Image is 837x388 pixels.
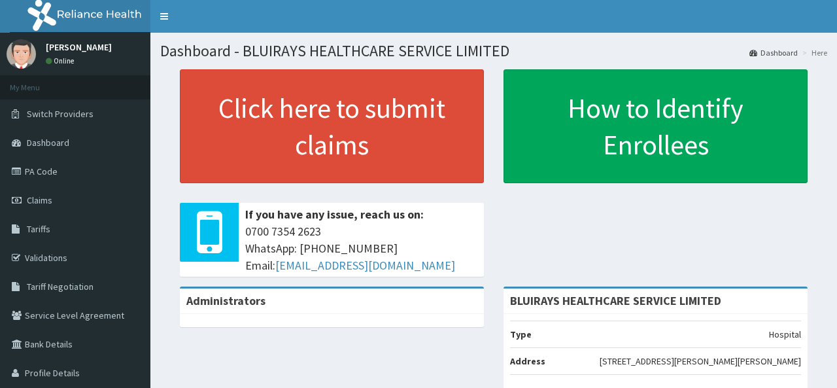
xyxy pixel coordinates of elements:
span: Tariffs [27,223,50,235]
li: Here [799,47,827,58]
strong: BLUIRAYS HEALTHCARE SERVICE LIMITED [510,293,721,308]
b: Administrators [186,293,265,308]
a: [EMAIL_ADDRESS][DOMAIN_NAME] [275,258,455,273]
p: [PERSON_NAME] [46,43,112,52]
b: If you have any issue, reach us on: [245,207,424,222]
a: Online [46,56,77,65]
span: Tariff Negotiation [27,281,94,292]
p: Hospital [769,328,801,341]
a: How to Identify Enrollees [504,69,808,183]
span: 0700 7354 2623 WhatsApp: [PHONE_NUMBER] Email: [245,223,477,273]
span: Switch Providers [27,108,94,120]
img: User Image [7,39,36,69]
p: [STREET_ADDRESS][PERSON_NAME][PERSON_NAME] [600,355,801,368]
b: Type [510,328,532,340]
span: Dashboard [27,137,69,149]
h1: Dashboard - BLUIRAYS HEALTHCARE SERVICE LIMITED [160,43,827,60]
b: Address [510,355,545,367]
a: Click here to submit claims [180,69,484,183]
span: Claims [27,194,52,206]
a: Dashboard [749,47,798,58]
